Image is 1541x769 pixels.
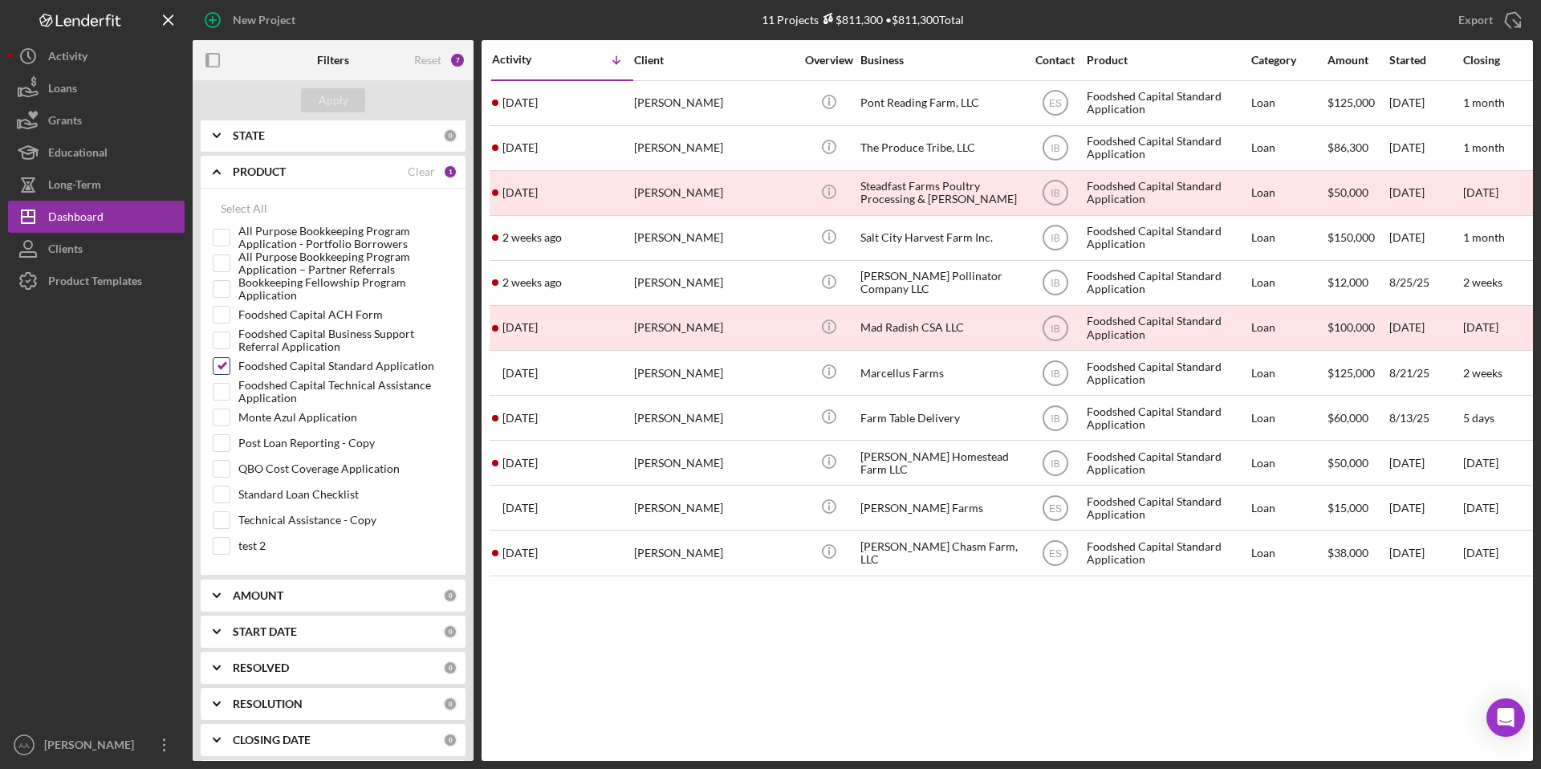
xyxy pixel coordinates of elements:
div: 0 [443,625,457,639]
time: 1 month [1463,230,1505,244]
div: $811,300 [819,13,883,26]
time: 2025-04-21 18:32 [502,547,538,559]
div: Open Intercom Messenger [1486,698,1525,737]
div: [DATE] [1389,217,1462,259]
time: 2025-09-05 14:36 [502,276,562,289]
div: Foodshed Capital Standard Application [1087,262,1247,304]
button: Educational [8,136,185,169]
time: 2025-08-26 12:59 [502,321,538,334]
div: Long-Term [48,169,101,205]
div: 1 [443,165,457,179]
b: CLOSING DATE [233,734,311,747]
div: Foodshed Capital Standard Application [1087,486,1247,529]
time: [DATE] [1463,185,1498,199]
label: Monte Azul Application [238,409,453,425]
button: Long-Term [8,169,185,201]
div: Activity [48,40,87,76]
b: AMOUNT [233,589,283,602]
time: 2025-08-07 17:51 [502,457,538,470]
time: [DATE] [1463,501,1498,515]
div: 11 Projects • $811,300 Total [762,13,964,26]
text: IB [1051,188,1059,199]
text: ES [1048,502,1061,514]
div: Product [1087,54,1247,67]
div: Educational [48,136,108,173]
label: QBO Cost Coverage Application [238,461,453,477]
span: $38,000 [1328,546,1368,559]
b: RESOLUTION [233,698,303,710]
label: test 2 [238,538,453,554]
button: Select All [213,193,275,225]
div: Marcellus Farms [860,352,1021,394]
div: [DATE] [1389,172,1462,214]
div: Product Templates [48,265,142,301]
div: Salt City Harvest Farm Inc. [860,217,1021,259]
div: [PERSON_NAME] [634,397,795,439]
div: [PERSON_NAME] Farms [860,486,1021,529]
text: IB [1051,458,1059,469]
b: PRODUCT [233,165,286,178]
div: Loan [1251,352,1326,394]
div: Loan [1251,82,1326,124]
div: Foodshed Capital Standard Application [1087,217,1247,259]
div: [PERSON_NAME] [634,262,795,304]
label: Foodshed Capital Business Support Referral Application [238,332,453,348]
a: Loans [8,72,185,104]
text: IB [1051,233,1059,244]
span: $12,000 [1328,275,1368,289]
label: Technical Assistance - Copy [238,512,453,528]
a: Dashboard [8,201,185,233]
div: Activity [492,53,563,66]
div: [PERSON_NAME] [634,307,795,349]
div: [PERSON_NAME] [634,172,795,214]
div: Foodshed Capital Standard Application [1087,441,1247,484]
text: AA [19,741,30,750]
label: All Purpose Bookkeeping Program Application – Partner Referrals [238,255,453,271]
time: 2025-08-21 15:21 [502,367,538,380]
time: 1 month [1463,140,1505,154]
div: Loan [1251,441,1326,484]
div: Grants [48,104,82,140]
div: [PERSON_NAME] Homestead Farm LLC [860,441,1021,484]
b: STATE [233,129,265,142]
div: 0 [443,661,457,675]
div: Category [1251,54,1326,67]
div: [PERSON_NAME] [40,729,144,765]
div: Apply [319,88,348,112]
div: Overview [799,54,859,67]
div: 8/25/25 [1389,262,1462,304]
div: [PERSON_NAME] [634,441,795,484]
div: [PERSON_NAME] [634,82,795,124]
button: Apply [301,88,365,112]
b: RESOLVED [233,661,289,674]
div: [DATE] [1389,82,1462,124]
div: Loan [1251,127,1326,169]
button: Export [1442,4,1533,36]
button: Clients [8,233,185,265]
button: New Project [193,4,311,36]
label: Foodshed Capital Technical Assistance Application [238,384,453,400]
a: Grants [8,104,185,136]
button: Product Templates [8,265,185,297]
div: Farm Table Delivery [860,397,1021,439]
div: Foodshed Capital Standard Application [1087,352,1247,394]
div: [DATE] [1389,486,1462,529]
div: [PERSON_NAME] [634,531,795,574]
span: $125,000 [1328,96,1375,109]
time: [DATE] [1463,320,1498,334]
div: Loan [1251,486,1326,529]
a: Activity [8,40,185,72]
div: Loan [1251,307,1326,349]
span: $60,000 [1328,411,1368,425]
div: New Project [233,4,295,36]
div: Loan [1251,531,1326,574]
text: IB [1051,323,1059,334]
div: 0 [443,697,457,711]
span: $86,300 [1328,140,1368,154]
div: [PERSON_NAME] Pollinator Company LLC [860,262,1021,304]
time: [DATE] [1463,546,1498,559]
div: [PERSON_NAME] [634,486,795,529]
div: Dashboard [48,201,104,237]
